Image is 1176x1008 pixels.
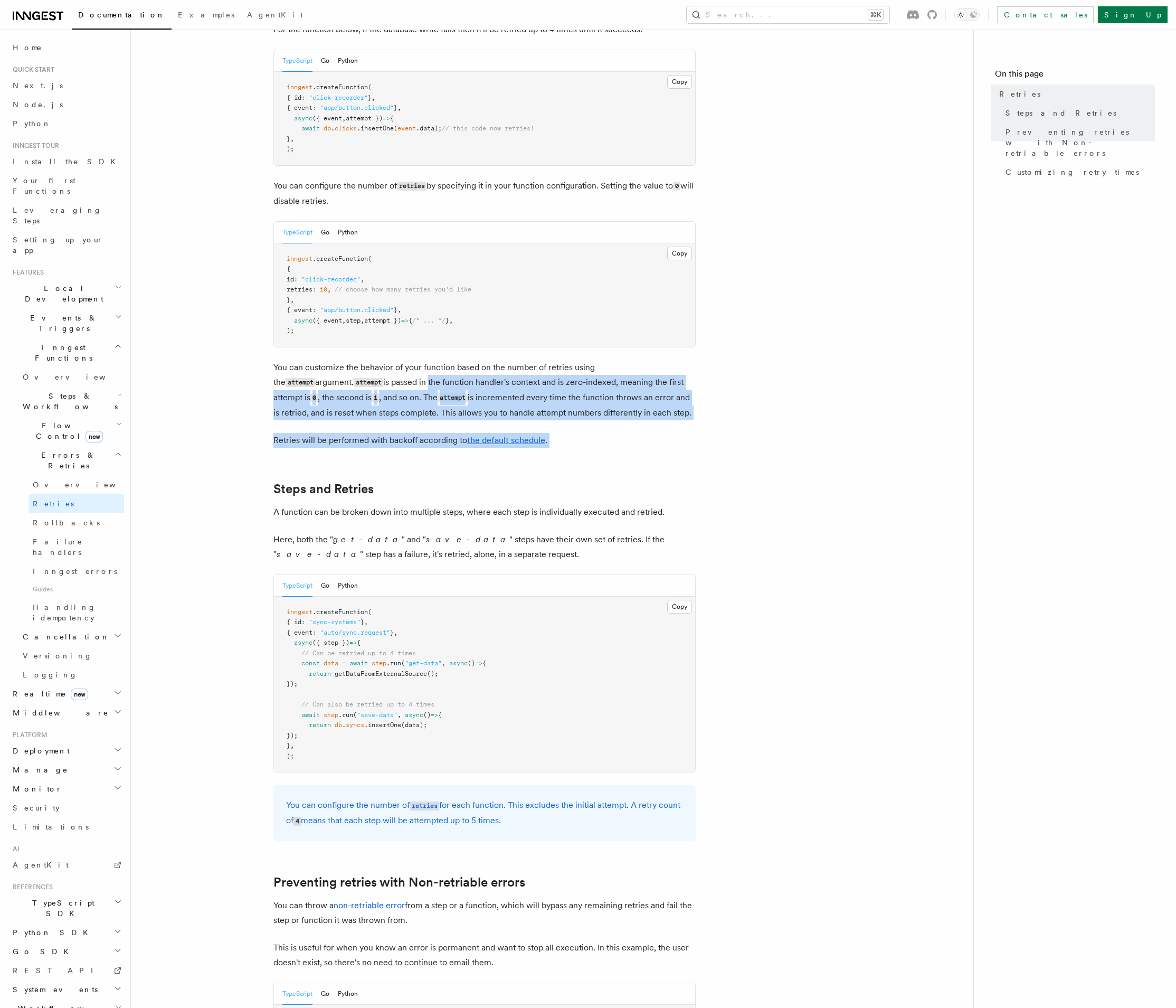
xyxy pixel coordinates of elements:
span: => [431,711,438,719]
p: Here, both the " " and " " steps have their own set of retries. If the " " step has a failure, it... [273,532,696,562]
span: { [409,317,412,324]
span: Preventing retries with Non-retriable errors [1006,127,1155,158]
span: Steps and Retries [1006,108,1116,118]
span: ({ step }) [312,639,349,646]
span: "app/button.clicked" [320,306,394,314]
span: { [438,711,442,719]
span: Versioning [23,652,92,660]
p: A function can be broken down into multiple steps, where each step is individually executed and r... [273,505,696,520]
span: Limitations [13,823,89,831]
button: Flow Controlnew [18,416,124,446]
a: Leveraging Steps [8,201,124,230]
button: TypeScript [282,222,312,243]
span: { [390,115,394,122]
code: attempt [354,378,383,387]
a: Retries [29,494,124,513]
a: Handling idempotency [29,598,124,627]
span: ); [287,145,294,153]
span: .createFunction [312,255,368,262]
span: Features [8,268,44,277]
button: Realtimenew [8,684,124,703]
span: Inngest Functions [8,342,114,363]
span: { event [287,629,312,636]
span: .run [338,711,353,719]
span: async [294,639,312,646]
span: Python [13,119,51,128]
span: } [445,317,449,324]
span: ( [353,711,357,719]
p: You can customize the behavior of your function based on the number of retries using the argument... [273,360,696,420]
a: REST API [8,961,124,980]
button: Monitor [8,779,124,798]
a: Inngest errors [29,562,124,581]
span: { [482,660,486,667]
span: , [290,742,294,749]
p: You can throw a from a step or a function, which will bypass any remaining retries and fail the s... [273,898,696,928]
span: async [449,660,468,667]
span: . [342,721,346,729]
span: ( [368,608,372,616]
span: ( [368,255,372,262]
code: 0 [310,393,318,402]
a: AgentKit [8,855,124,874]
span: await [301,711,320,719]
span: ); [287,327,294,334]
span: Local Development [8,283,115,304]
span: , [442,660,445,667]
span: ( [394,125,397,132]
span: new [86,431,103,442]
span: (data); [401,721,427,729]
span: . [331,125,335,132]
span: Guides [29,581,124,598]
button: Steps & Workflows [18,387,124,416]
span: inngest [287,83,312,91]
span: , [342,317,346,324]
span: Steps & Workflows [18,391,118,412]
span: .insertOne [364,721,401,729]
span: "sync-systems" [309,618,361,626]
button: TypeScript [282,50,312,72]
button: Events & Triggers [8,308,124,338]
span: } [390,629,394,636]
span: : [312,306,316,314]
span: step [324,711,338,719]
span: getDataFromExternalSource [335,670,427,677]
button: Copy [667,247,692,260]
span: Flow Control [18,420,116,441]
button: Python [338,575,358,597]
button: Go [321,575,329,597]
span: Examples [178,11,234,19]
button: Python [338,983,358,1005]
span: Events & Triggers [8,313,115,334]
span: ({ event [312,115,342,122]
span: "get-data" [405,660,442,667]
span: step [346,317,361,324]
a: Versioning [18,646,124,665]
span: .createFunction [312,83,368,91]
span: 10 [320,286,327,293]
button: Go [321,222,329,243]
span: Next.js [13,81,63,90]
a: Python [8,114,124,133]
span: Go SDK [8,946,75,957]
span: async [294,317,312,324]
p: You can configure the number of by specifying it in your function configuration. Setting the valu... [273,178,696,209]
span: , [397,711,401,719]
a: Home [8,38,124,57]
button: Python [338,50,358,72]
span: REST API [13,966,102,975]
span: { [287,265,290,272]
a: Failure handlers [29,532,124,562]
span: : [301,94,305,101]
span: , [290,296,294,304]
span: Rollbacks [33,519,100,527]
span: Your first Functions [13,176,75,195]
span: = [342,660,346,667]
span: Manage [8,765,68,775]
code: attempt [438,393,467,402]
kbd: ⌘K [868,10,883,20]
a: Customizing retry times [1001,163,1155,182]
span: AgentKit [13,861,69,869]
span: Documentation [78,11,165,19]
span: "click-recorder" [301,276,361,283]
